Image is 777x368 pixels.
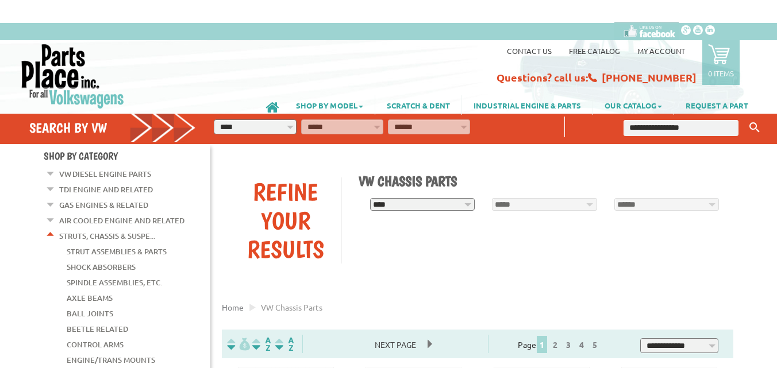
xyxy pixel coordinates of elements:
[67,352,155,367] a: Engine/Trans Mounts
[227,338,250,351] img: filterpricelow.svg
[284,95,375,115] a: SHOP BY MODEL
[29,119,197,136] h4: Search by VW
[507,46,552,56] a: Contact us
[67,244,167,259] a: Strut Assemblies & Parts
[59,213,184,228] a: Air Cooled Engine and Related
[363,336,428,353] span: Next Page
[708,68,734,78] p: 0 items
[593,95,674,115] a: OUR CATALOG
[230,177,341,264] div: Refine Your Results
[273,338,296,351] img: Sort by Sales Rank
[363,339,428,350] a: Next Page
[702,40,740,85] a: 0 items
[375,95,461,115] a: SCRATCH & DENT
[59,228,155,243] a: Struts, Chassis & Suspe...
[67,337,124,352] a: Control Arms
[59,197,148,212] a: Gas Engines & Related
[550,339,560,350] a: 2
[250,338,273,351] img: Sort by Headline
[261,302,322,312] span: VW chassis parts
[637,46,685,56] a: My Account
[67,321,128,336] a: Beetle Related
[59,166,151,181] a: VW Diesel Engine Parts
[563,339,574,350] a: 3
[614,22,679,40] img: facebook-custom.png
[222,302,244,312] a: Home
[67,259,136,274] a: Shock Absorbers
[359,173,725,189] h1: VW Chassis Parts
[674,95,760,115] a: REQUEST A PART
[59,182,153,197] a: TDI Engine and Related
[537,336,547,353] span: 1
[746,118,763,137] button: Keyword Search
[462,95,593,115] a: INDUSTRIAL ENGINE & PARTS
[67,306,113,321] a: Ball Joints
[44,150,210,162] h4: Shop By Category
[576,339,587,350] a: 4
[20,43,125,109] img: Parts Place Inc!
[488,335,631,353] div: Page
[67,290,113,305] a: Axle Beams
[67,275,162,290] a: Spindle Assemblies, Etc.
[590,339,600,350] a: 5
[569,46,620,56] a: Free Catalog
